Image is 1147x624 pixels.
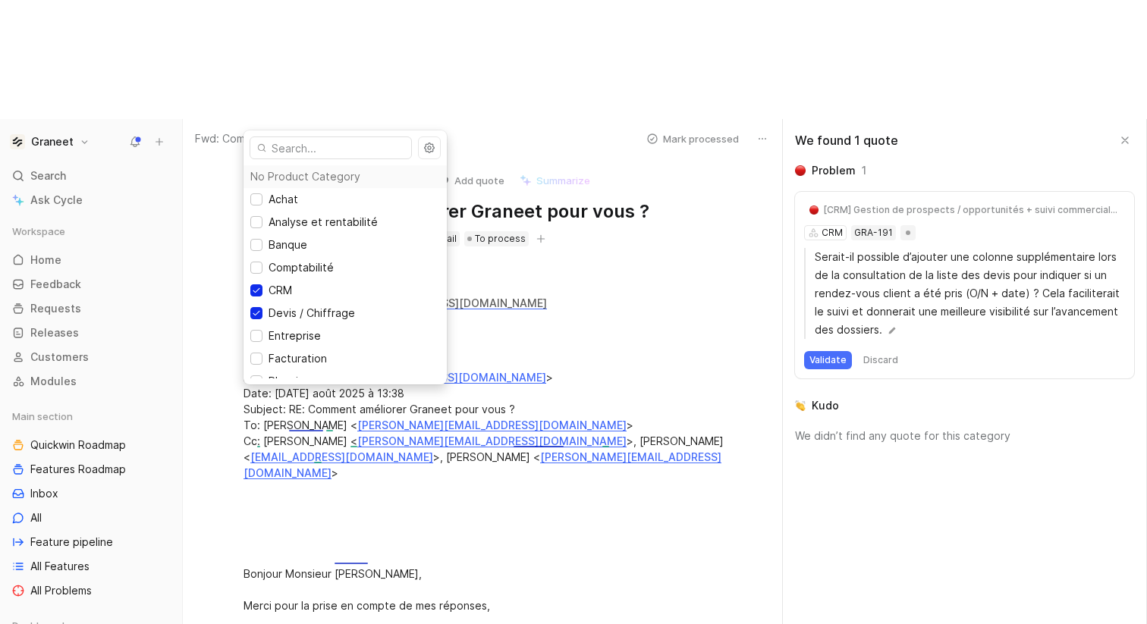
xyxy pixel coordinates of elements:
[269,284,292,296] span: CRM
[269,375,311,387] span: Planning
[269,261,334,274] span: Comptabilité
[269,306,355,319] span: Devis / Chiffrage
[269,215,378,228] span: Analyse et rentabilité
[269,193,298,205] span: Achat
[269,329,321,342] span: Entreprise
[269,238,307,251] span: Banque
[269,352,327,365] span: Facturation
[250,136,412,159] input: Search...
